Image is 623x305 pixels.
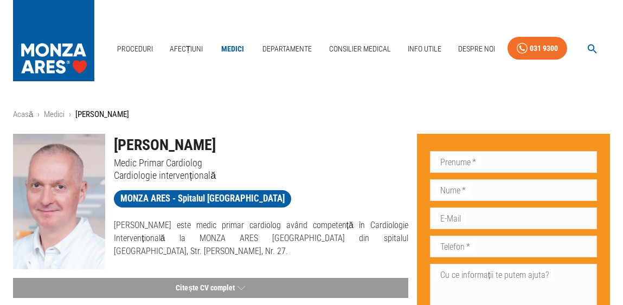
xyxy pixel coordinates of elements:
img: Dr. Dan Deleanu [13,134,105,269]
p: [PERSON_NAME] este medic primar cardiolog având competență în Cardiologie Intervențională la MONZ... [114,219,408,258]
a: Medici [215,38,250,60]
a: Proceduri [113,38,157,60]
nav: breadcrumb [13,108,610,121]
a: 031 9300 [508,37,567,60]
button: Citește CV complet [13,278,408,298]
p: Medic Primar Cardiolog [114,157,408,169]
li: › [69,108,71,121]
h1: [PERSON_NAME] [114,134,408,157]
li: › [37,108,40,121]
a: Info Utile [403,38,446,60]
a: Despre Noi [454,38,499,60]
a: Acasă [13,109,33,119]
a: Consilier Medical [325,38,395,60]
span: MONZA ARES - Spitalul [GEOGRAPHIC_DATA] [114,192,291,205]
a: Medici [44,109,65,119]
a: Afecțiuni [165,38,208,60]
a: MONZA ARES - Spitalul [GEOGRAPHIC_DATA] [114,190,291,207]
p: [PERSON_NAME] [75,108,129,121]
p: Cardiologie intervențională [114,169,408,181]
a: Departamente [258,38,316,60]
div: 031 9300 [530,42,558,55]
